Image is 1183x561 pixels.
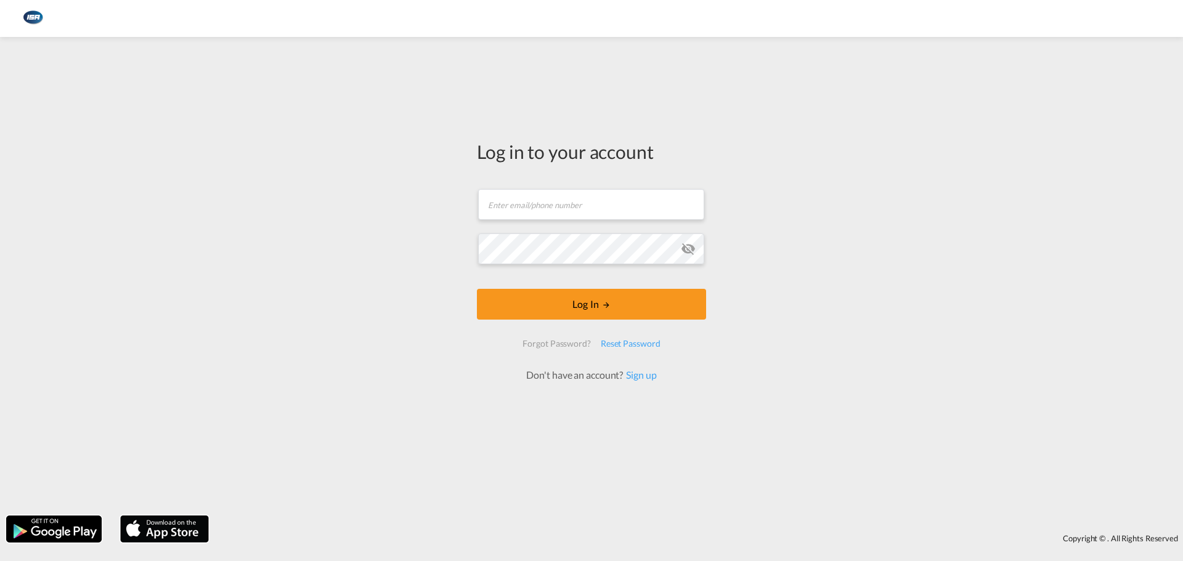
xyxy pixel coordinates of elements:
[18,5,46,33] img: 1aa151c0c08011ec8d6f413816f9a227.png
[596,333,665,355] div: Reset Password
[513,368,670,382] div: Don't have an account?
[681,241,696,256] md-icon: icon-eye-off
[215,528,1183,549] div: Copyright © . All Rights Reserved
[119,514,210,544] img: apple.png
[478,189,704,220] input: Enter email/phone number
[623,369,656,381] a: Sign up
[477,139,706,164] div: Log in to your account
[5,514,103,544] img: google.png
[477,289,706,320] button: LOGIN
[518,333,595,355] div: Forgot Password?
